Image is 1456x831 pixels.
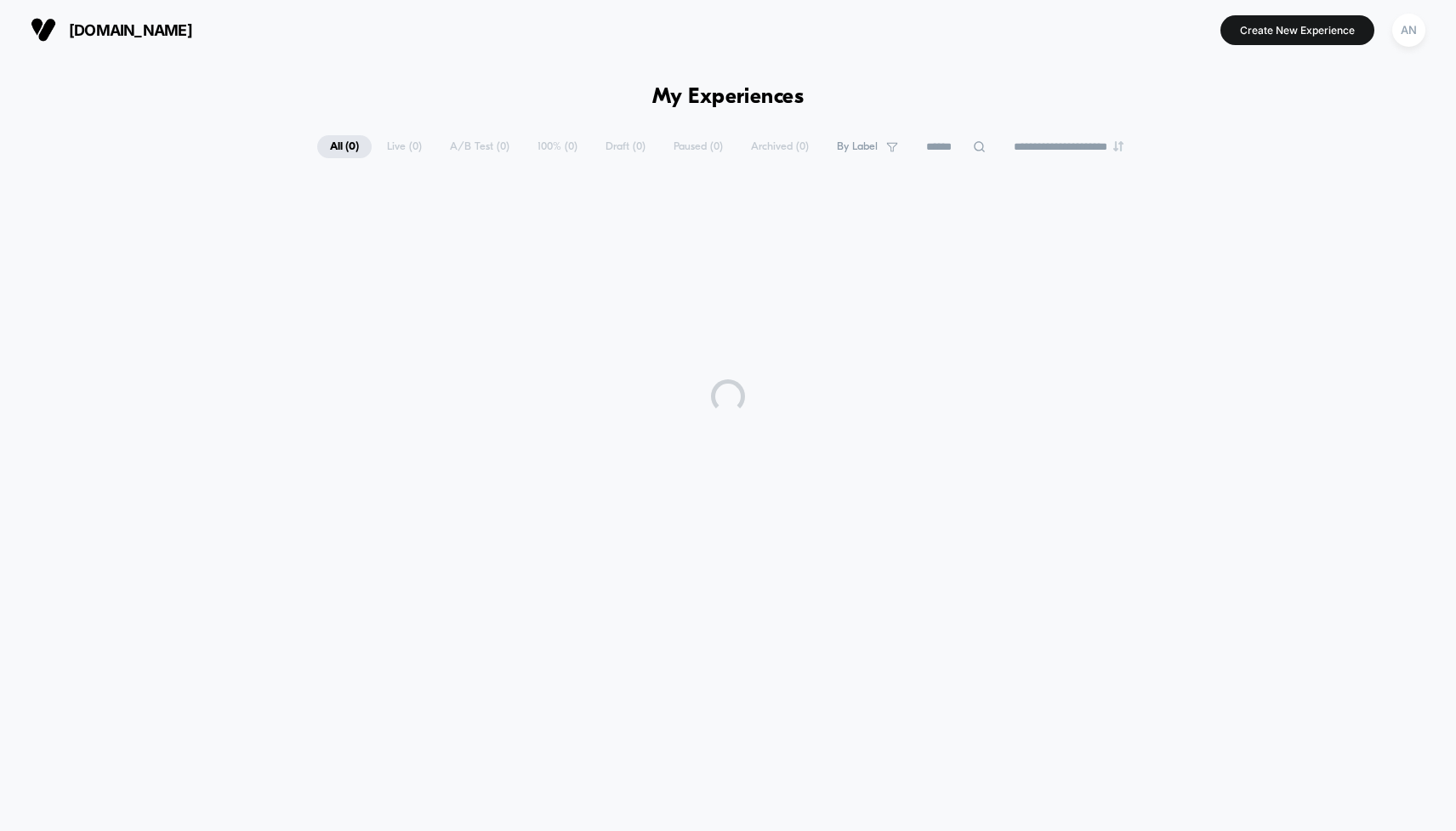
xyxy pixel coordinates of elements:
img: end [1113,141,1123,151]
button: Create New Experience [1220,15,1374,45]
span: [DOMAIN_NAME] [69,21,192,39]
span: All ( 0 ) [317,135,372,158]
button: AN [1387,13,1430,48]
span: By Label [837,140,878,153]
button: [DOMAIN_NAME] [26,16,197,43]
h1: My Experiences [652,85,805,110]
img: Visually logo [31,17,56,43]
div: AN [1392,14,1425,47]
